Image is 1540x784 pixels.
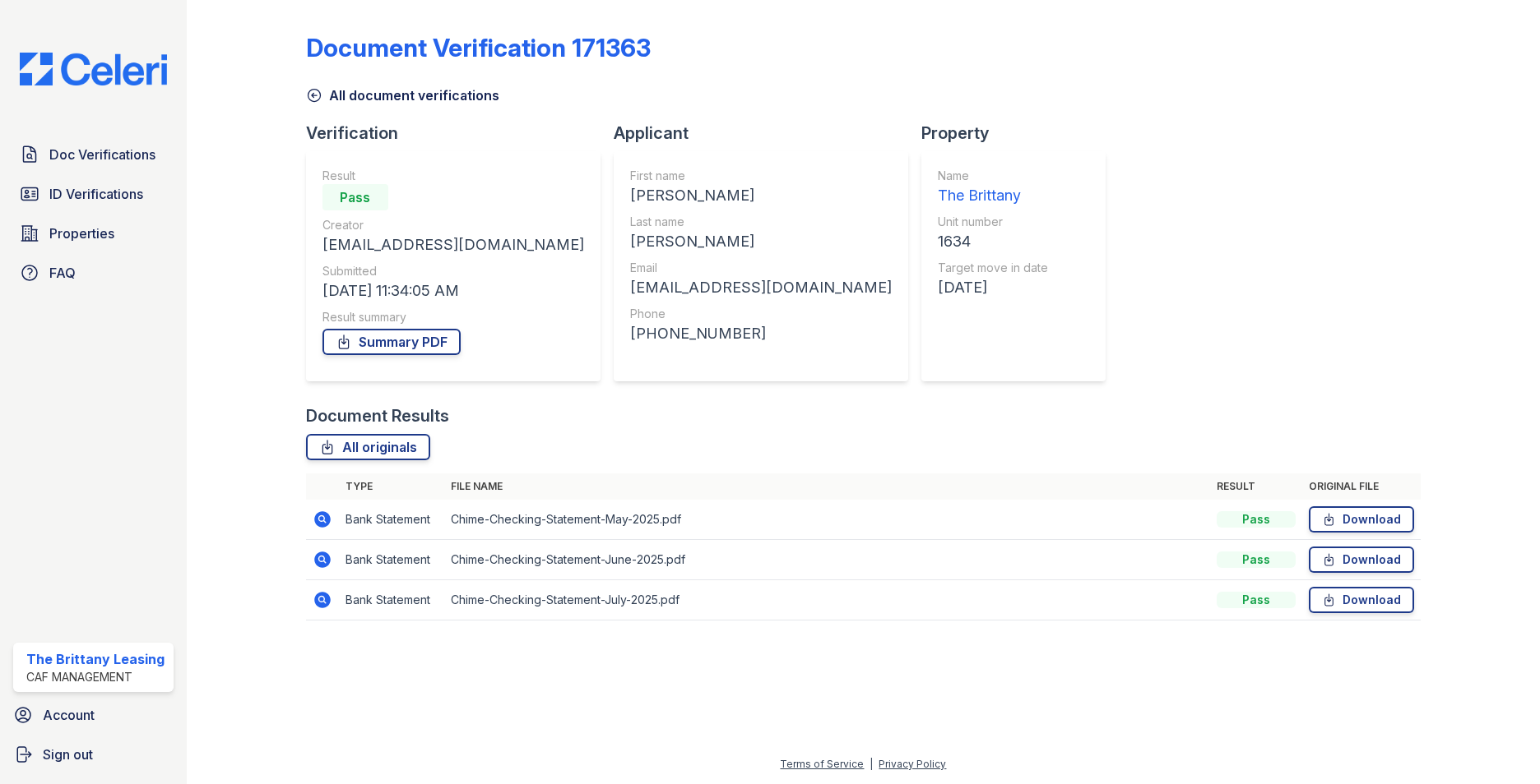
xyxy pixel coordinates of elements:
th: Original file [1302,473,1421,500]
div: | [870,758,873,770]
div: [DATE] 11:34:05 AM [322,279,584,302]
div: Target move in date [938,260,1048,276]
a: ID Verifications [13,178,174,210]
div: First name [630,168,892,184]
th: Result [1210,473,1302,500]
img: CE_Logo_Blue-a8612792a0a2168367f1c8372b55b34899dd931a85d93a1a3d3e32e68fde9ad4.png [7,53,180,85]
td: Bank Statement [339,500,444,540]
span: ID Verifications [49,184,143,204]
div: Property [921,122,1119,145]
td: Chime-Checking-Statement-May-2025.pdf [444,500,1210,540]
a: Name The Brittany [938,168,1048,207]
div: Document Results [306,404,449,427]
td: Bank Statement [339,580,444,620]
div: The Brittany Leasing [26,649,165,669]
div: The Brittany [938,184,1048,207]
a: Sign out [7,738,180,771]
span: Properties [49,224,114,243]
span: Doc Verifications [49,145,155,164]
a: All originals [306,434,430,460]
td: Chime-Checking-Statement-July-2025.pdf [444,580,1210,620]
div: Verification [306,122,614,145]
div: Result summary [322,309,584,325]
div: Submitted [322,263,584,279]
div: Pass [1217,511,1296,528]
a: Privacy Policy [879,758,946,770]
div: Result [322,168,584,184]
a: Properties [13,217,174,250]
a: FAQ [13,256,174,289]
a: Download [1309,506,1414,533]
div: [EMAIL_ADDRESS][DOMAIN_NAME] [630,276,892,299]
div: Pass [1217,592,1296,608]
div: Unit number [938,214,1048,230]
div: Email [630,260,892,276]
div: [PERSON_NAME] [630,184,892,207]
div: [DATE] [938,276,1048,299]
span: Account [43,705,95,725]
a: Doc Verifications [13,138,174,171]
a: Terms of Service [780,758,864,770]
div: [PERSON_NAME] [630,230,892,253]
div: Phone [630,306,892,322]
div: [EMAIL_ADDRESS][DOMAIN_NAME] [322,233,584,256]
div: Creator [322,217,584,233]
td: Chime-Checking-Statement-June-2025.pdf [444,540,1210,580]
div: [PHONE_NUMBER] [630,322,892,345]
a: Account [7,699,180,731]
td: Bank Statement [339,540,444,580]
th: File name [444,473,1210,500]
a: All document verifications [306,85,499,105]
div: Name [938,168,1048,184]
div: Document Verification 171363 [306,33,651,62]
a: Summary PDF [322,329,461,355]
div: Pass [1217,551,1296,568]
a: Download [1309,546,1414,573]
div: Pass [322,184,388,210]
span: Sign out [43,745,93,764]
div: Last name [630,214,892,230]
div: CAF Management [26,669,165,685]
div: Applicant [614,122,921,145]
th: Type [339,473,444,500]
a: Download [1309,587,1414,613]
div: 1634 [938,230,1048,253]
span: FAQ [49,263,76,283]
